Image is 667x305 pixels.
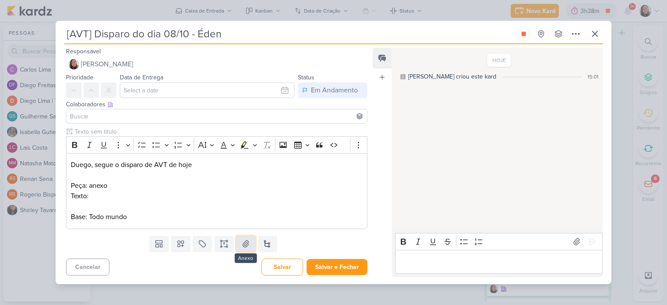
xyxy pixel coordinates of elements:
[400,74,406,79] div: Este log é visível à todos no kard
[234,253,257,263] div: Anexo
[71,191,363,201] p: Texto:
[66,259,109,275] button: Cancelar
[120,74,163,81] label: Data de Entrega
[298,82,367,98] button: Em Andamento
[588,73,598,81] div: 15:01
[73,127,367,136] input: Texto sem título
[307,259,367,275] button: Salvar e Fechar
[71,212,363,222] p: Base: Todo mundo
[69,59,79,69] img: Sharlene Khoury
[298,74,314,81] label: Status
[395,233,603,250] div: Editor toolbar
[66,48,101,55] label: Responsável
[71,180,363,191] p: Peça: anexo
[120,82,294,98] input: Select a date
[71,160,363,170] p: Duego, segue o disparo de AVT de hoje
[66,74,93,81] label: Prioridade
[520,30,527,37] div: Parar relógio
[261,259,303,275] button: Salvar
[64,26,514,42] input: Kard Sem Título
[395,250,603,274] div: Editor editing area: main
[66,100,367,109] div: Colaboradores
[311,85,358,95] div: Em Andamento
[68,111,365,121] input: Buscar
[408,72,496,81] div: Sharlene criou este kard
[66,153,367,229] div: Editor editing area: main
[81,59,133,69] span: [PERSON_NAME]
[66,56,367,72] button: [PERSON_NAME]
[66,136,367,153] div: Editor toolbar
